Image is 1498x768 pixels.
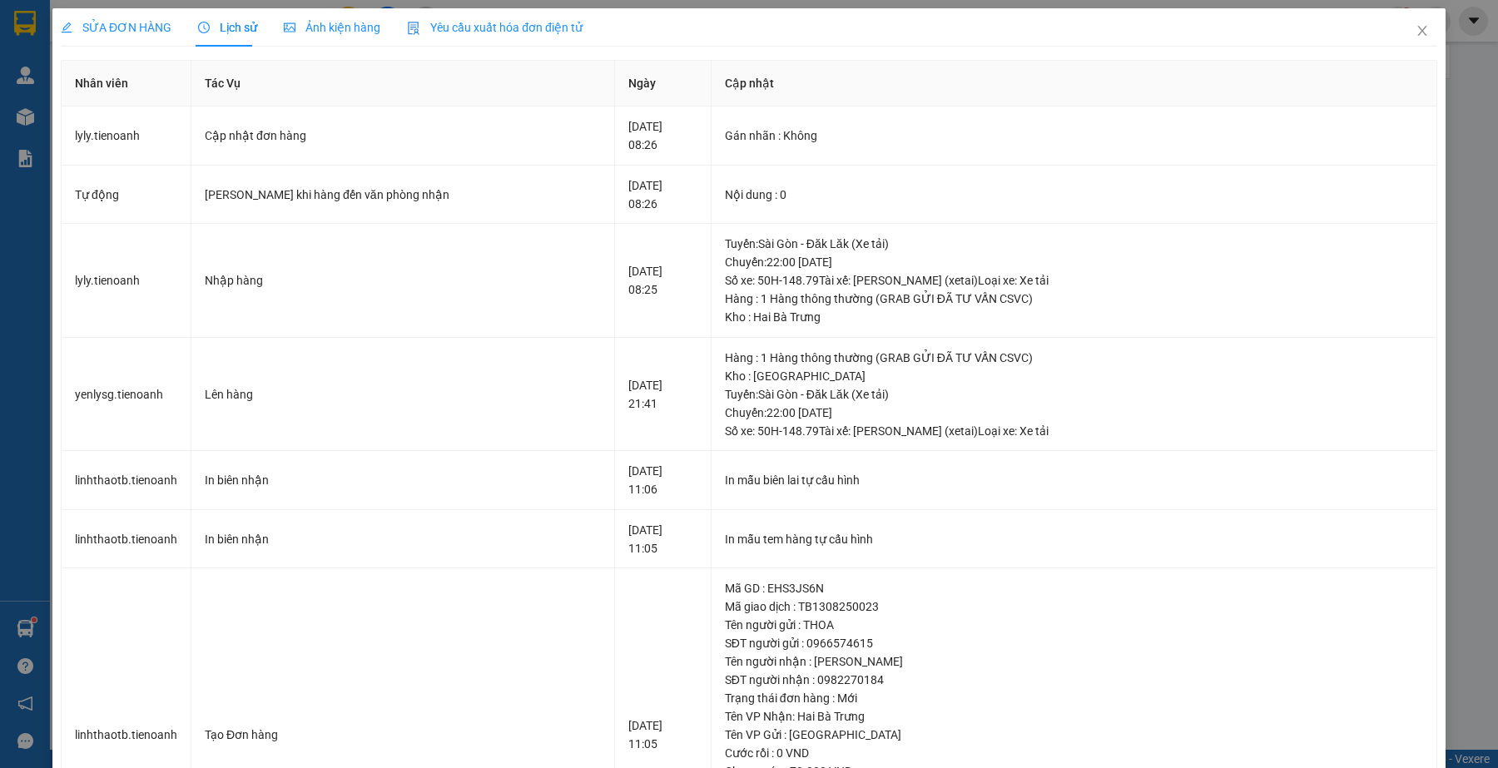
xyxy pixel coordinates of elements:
div: Tên người nhận : [PERSON_NAME] [725,652,1423,671]
th: Tác Vụ [191,61,615,107]
div: Tuyến : Sài Gòn - Đăk Lăk (Xe tải) Chuyến: 22:00 [DATE] Số xe: 50H-148.79 Tài xế: [PERSON_NAME] (... [725,385,1423,440]
div: [PERSON_NAME] khi hàng đến văn phòng nhận [205,186,601,204]
div: In mẫu biên lai tự cấu hình [725,471,1423,489]
div: [DATE] 11:05 [628,716,697,753]
td: lyly.tienoanh [62,224,191,338]
div: Mã giao dịch : TB1308250023 [725,597,1423,616]
span: SỬA ĐƠN HÀNG [61,21,171,34]
div: SĐT người nhận : 0982270184 [725,671,1423,689]
div: Tên người gửi : THOA [725,616,1423,634]
div: Tuyến : Sài Gòn - Đăk Lăk (Xe tải) Chuyến: 22:00 [DATE] Số xe: 50H-148.79 Tài xế: [PERSON_NAME] (... [725,235,1423,290]
div: In biên nhận [205,530,601,548]
div: [DATE] 21:41 [628,376,697,413]
div: [DATE] 11:05 [628,521,697,557]
div: [DATE] 08:25 [628,262,697,299]
div: [DATE] 08:26 [628,117,697,154]
img: icon [407,22,420,35]
td: linhthaotb.tienoanh [62,451,191,510]
span: Lịch sử [198,21,257,34]
div: Kho : [GEOGRAPHIC_DATA] [725,367,1423,385]
span: picture [284,22,295,33]
div: Tên VP Gửi : [GEOGRAPHIC_DATA] [725,726,1423,744]
div: Tên VP Nhận: Hai Bà Trưng [725,707,1423,726]
div: [DATE] 08:26 [628,176,697,213]
div: Tạo Đơn hàng [205,726,601,744]
span: edit [61,22,72,33]
div: Nội dung : 0 [725,186,1423,204]
td: lyly.tienoanh [62,107,191,166]
span: close [1416,24,1429,37]
div: In mẫu tem hàng tự cấu hình [725,530,1423,548]
td: linhthaotb.tienoanh [62,510,191,569]
th: Nhân viên [62,61,191,107]
div: Nhập hàng [205,271,601,290]
div: In biên nhận [205,471,601,489]
div: Hàng : 1 Hàng thông thường (GRAB GỬI ĐÃ TƯ VẤN CSVC) [725,349,1423,367]
div: Cước rồi : 0 VND [725,744,1423,762]
span: Yêu cầu xuất hóa đơn điện tử [407,21,583,34]
div: Mã GD : EHS3JS6N [725,579,1423,597]
div: Cập nhật đơn hàng [205,126,601,145]
div: Hàng : 1 Hàng thông thường (GRAB GỬI ĐÃ TƯ VẤN CSVC) [725,290,1423,308]
td: yenlysg.tienoanh [62,338,191,452]
span: Ảnh kiện hàng [284,21,380,34]
div: Lên hàng [205,385,601,404]
div: SĐT người gửi : 0966574615 [725,634,1423,652]
span: clock-circle [198,22,210,33]
div: Gán nhãn : Không [725,126,1423,145]
div: Trạng thái đơn hàng : Mới [725,689,1423,707]
th: Ngày [615,61,711,107]
th: Cập nhật [712,61,1437,107]
button: Close [1399,8,1446,55]
div: [DATE] 11:06 [628,462,697,498]
td: Tự động [62,166,191,225]
div: Kho : Hai Bà Trưng [725,308,1423,326]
